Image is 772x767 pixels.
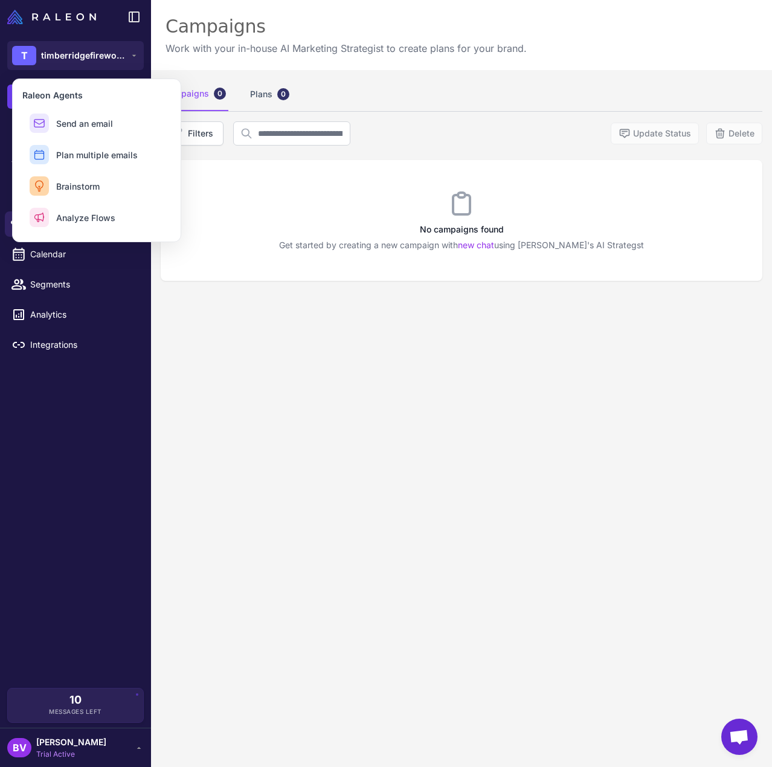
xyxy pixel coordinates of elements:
a: Email Design [5,181,146,207]
span: Brainstorm [56,180,100,193]
button: Filters [161,121,224,146]
button: Analyze Flows [22,203,171,232]
a: Campaigns [5,211,146,237]
a: Calendar [5,242,146,267]
div: Campaigns [161,77,228,111]
h3: Raleon Agents [22,89,171,101]
span: Trial Active [36,749,106,760]
p: Work with your in-house AI Marketing Strategist to create plans for your brand. [166,41,527,56]
a: Chats [5,121,146,146]
span: 10 [69,695,82,705]
a: Knowledge [5,151,146,176]
div: BV [7,738,31,757]
button: Send an email [22,109,171,138]
span: [PERSON_NAME] [36,736,106,749]
span: Analyze Flows [56,211,115,224]
span: Calendar [30,248,137,261]
img: Raleon Logo [7,10,96,24]
div: T [12,46,36,65]
span: Messages Left [49,707,102,716]
h3: No campaigns found [161,223,762,236]
span: Analytics [30,308,137,321]
div: 0 [277,88,289,100]
a: Integrations [5,332,146,358]
span: Integrations [30,338,137,351]
button: Ttimberridgefirewood [7,41,144,70]
a: Segments [5,272,146,297]
div: Campaigns [166,14,527,39]
span: timberridgefirewood [41,49,126,62]
a: new chat [458,240,494,250]
button: Plan multiple emails [22,140,171,169]
a: Raleon Logo [7,10,101,24]
p: Get started by creating a new campaign with using [PERSON_NAME]'s AI Strategst [161,239,762,252]
span: Plan multiple emails [56,149,138,161]
button: Delete [706,123,762,144]
span: Segments [30,278,137,291]
button: Brainstorm [22,172,171,201]
span: Send an email [56,117,113,130]
button: +New Chat [7,85,144,109]
a: Analytics [5,302,146,327]
div: Plans [248,77,292,111]
div: 0 [214,88,226,100]
div: Open chat [721,719,758,755]
button: Update Status [611,123,699,144]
